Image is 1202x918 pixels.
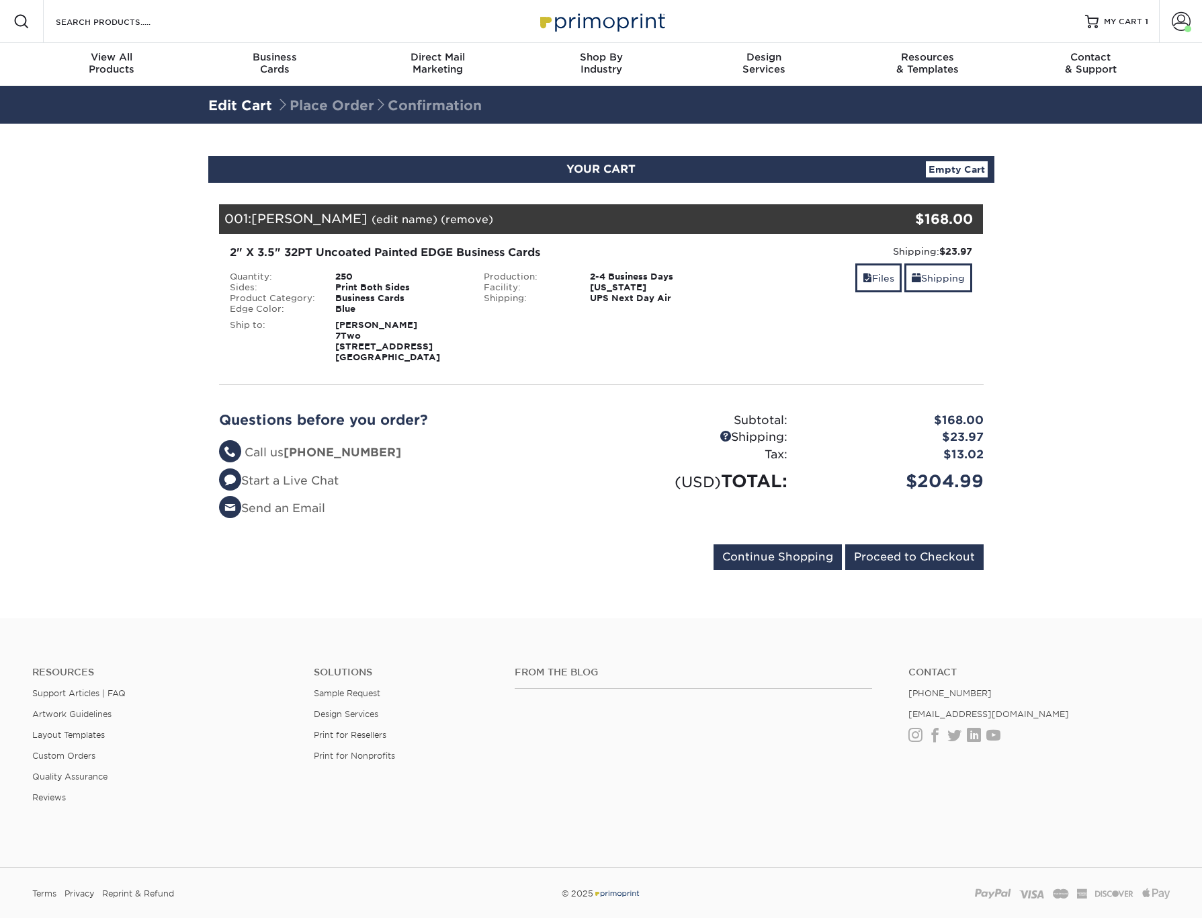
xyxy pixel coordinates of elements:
a: Custom Orders [32,751,95,761]
span: MY CART [1104,16,1142,28]
div: UPS Next Day Air [580,293,728,304]
div: Marketing [356,51,519,75]
div: $204.99 [798,468,994,494]
div: $13.02 [798,446,994,464]
div: Quantity: [220,272,326,282]
h2: Questions before you order? [219,412,591,428]
div: Tax: [601,446,798,464]
div: Products [30,51,194,75]
div: $23.97 [798,429,994,446]
strong: [PHONE_NUMBER] [284,446,401,459]
div: $168.00 [856,209,974,229]
a: Reviews [32,792,66,802]
a: DesignServices [683,43,846,86]
div: Sides: [220,282,326,293]
span: 1 [1145,17,1148,26]
div: Edge Color: [220,304,326,315]
a: Privacy [65,884,94,904]
a: Sample Request [314,688,380,698]
a: Reprint & Refund [102,884,174,904]
img: Primoprint [534,7,669,36]
a: Edit Cart [208,97,272,114]
div: © 2025 [408,884,793,904]
div: $168.00 [798,412,994,429]
strong: [PERSON_NAME] 7Two [STREET_ADDRESS] [GEOGRAPHIC_DATA] [335,320,440,362]
div: Subtotal: [601,412,798,429]
div: Industry [519,51,683,75]
div: [US_STATE] [580,282,728,293]
span: Direct Mail [356,51,519,63]
li: Call us [219,444,591,462]
a: Artwork Guidelines [32,709,112,719]
img: Primoprint [593,888,640,899]
a: Files [855,263,902,292]
div: Print Both Sides [325,282,474,293]
span: Design [683,51,846,63]
a: Print for Resellers [314,730,386,740]
a: Print for Nonprofits [314,751,395,761]
span: Place Order Confirmation [276,97,482,114]
a: Empty Cart [926,161,988,177]
a: Terms [32,884,56,904]
input: Continue Shopping [714,544,842,570]
div: 2" X 3.5" 32PT Uncoated Painted EDGE Business Cards [230,245,718,261]
a: Contact [908,667,1170,678]
a: Contact& Support [1009,43,1172,86]
span: shipping [912,273,921,284]
strong: $23.97 [939,246,972,257]
span: Business [193,51,356,63]
a: Quality Assurance [32,771,108,782]
a: Shop ByIndustry [519,43,683,86]
a: Direct MailMarketing [356,43,519,86]
div: Shipping: [474,293,580,304]
a: BusinessCards [193,43,356,86]
div: 250 [325,272,474,282]
span: Shop By [519,51,683,63]
a: [PHONE_NUMBER] [908,688,992,698]
a: (remove) [441,213,493,226]
a: Design Services [314,709,378,719]
h4: From the Blog [515,667,872,678]
span: View All [30,51,194,63]
div: 2-4 Business Days [580,272,728,282]
a: Send an Email [219,501,325,515]
input: Proceed to Checkout [845,544,984,570]
div: Cards [193,51,356,75]
span: YOUR CART [566,163,636,175]
a: (edit name) [372,213,437,226]
div: Facility: [474,282,580,293]
div: & Templates [846,51,1009,75]
h4: Solutions [314,667,495,678]
div: & Support [1009,51,1172,75]
input: SEARCH PRODUCTS..... [54,13,185,30]
div: Services [683,51,846,75]
span: [PERSON_NAME] [251,211,368,226]
div: Ship to: [220,320,326,363]
div: Business Cards [325,293,474,304]
div: 001: [219,204,856,234]
a: Layout Templates [32,730,105,740]
div: TOTAL: [601,468,798,494]
span: files [863,273,872,284]
div: Production: [474,272,580,282]
a: Shipping [904,263,972,292]
span: Contact [1009,51,1172,63]
a: Start a Live Chat [219,474,339,487]
div: Product Category: [220,293,326,304]
div: Shipping: [601,429,798,446]
a: Resources& Templates [846,43,1009,86]
div: Blue [325,304,474,315]
a: View AllProducts [30,43,194,86]
h4: Resources [32,667,294,678]
span: Resources [846,51,1009,63]
a: Support Articles | FAQ [32,688,126,698]
small: (USD) [675,473,721,491]
div: Shipping: [738,245,973,258]
a: [EMAIL_ADDRESS][DOMAIN_NAME] [908,709,1069,719]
